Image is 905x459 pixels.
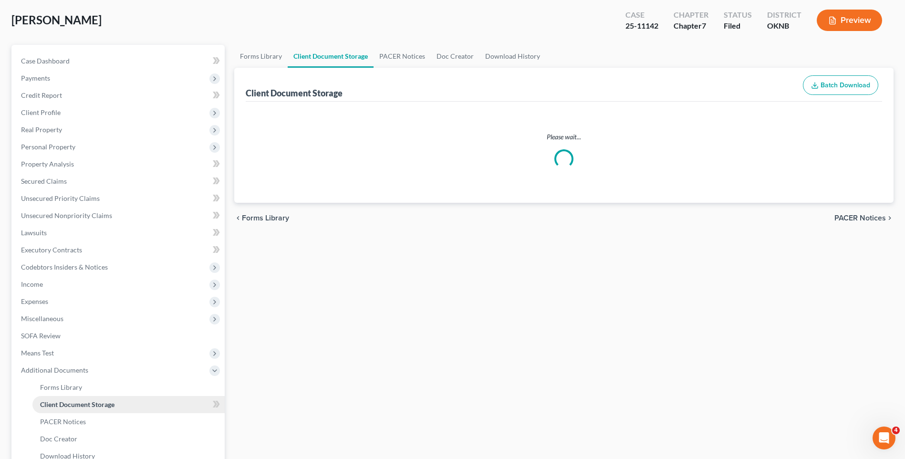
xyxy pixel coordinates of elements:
[479,45,546,68] a: Download History
[246,87,343,99] div: Client Document Storage
[21,160,74,168] span: Property Analysis
[892,427,900,434] span: 4
[21,332,61,340] span: SOFA Review
[32,396,225,413] a: Client Document Storage
[21,349,54,357] span: Means Test
[834,214,886,222] span: PACER Notices
[40,383,82,391] span: Forms Library
[21,211,112,219] span: Unsecured Nonpriority Claims
[21,297,48,305] span: Expenses
[21,108,61,116] span: Client Profile
[13,52,225,70] a: Case Dashboard
[21,314,63,323] span: Miscellaneous
[767,21,801,31] div: OKNB
[40,435,77,443] span: Doc Creator
[21,366,88,374] span: Additional Documents
[21,280,43,288] span: Income
[40,400,114,408] span: Client Document Storage
[21,74,50,82] span: Payments
[32,413,225,430] a: PACER Notices
[40,417,86,426] span: PACER Notices
[288,45,374,68] a: Client Document Storage
[21,246,82,254] span: Executory Contracts
[234,214,242,222] i: chevron_left
[674,10,708,21] div: Chapter
[13,224,225,241] a: Lawsuits
[803,75,878,95] button: Batch Download
[13,87,225,104] a: Credit Report
[674,21,708,31] div: Chapter
[13,207,225,224] a: Unsecured Nonpriority Claims
[21,143,75,151] span: Personal Property
[431,45,479,68] a: Doc Creator
[886,214,894,222] i: chevron_right
[234,214,289,222] button: chevron_left Forms Library
[817,10,882,31] button: Preview
[821,81,870,89] span: Batch Download
[625,21,658,31] div: 25-11142
[242,214,289,222] span: Forms Library
[13,156,225,173] a: Property Analysis
[21,91,62,99] span: Credit Report
[21,229,47,237] span: Lawsuits
[767,10,801,21] div: District
[13,241,225,259] a: Executory Contracts
[21,57,70,65] span: Case Dashboard
[873,427,895,449] iframe: Intercom live chat
[248,132,880,142] p: Please wait...
[724,10,752,21] div: Status
[21,194,100,202] span: Unsecured Priority Claims
[724,21,752,31] div: Filed
[21,177,67,185] span: Secured Claims
[13,173,225,190] a: Secured Claims
[13,190,225,207] a: Unsecured Priority Claims
[625,10,658,21] div: Case
[11,13,102,27] span: [PERSON_NAME]
[702,21,706,30] span: 7
[13,327,225,344] a: SOFA Review
[234,45,288,68] a: Forms Library
[21,263,108,271] span: Codebtors Insiders & Notices
[374,45,431,68] a: PACER Notices
[834,214,894,222] button: PACER Notices chevron_right
[21,125,62,134] span: Real Property
[32,430,225,448] a: Doc Creator
[32,379,225,396] a: Forms Library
